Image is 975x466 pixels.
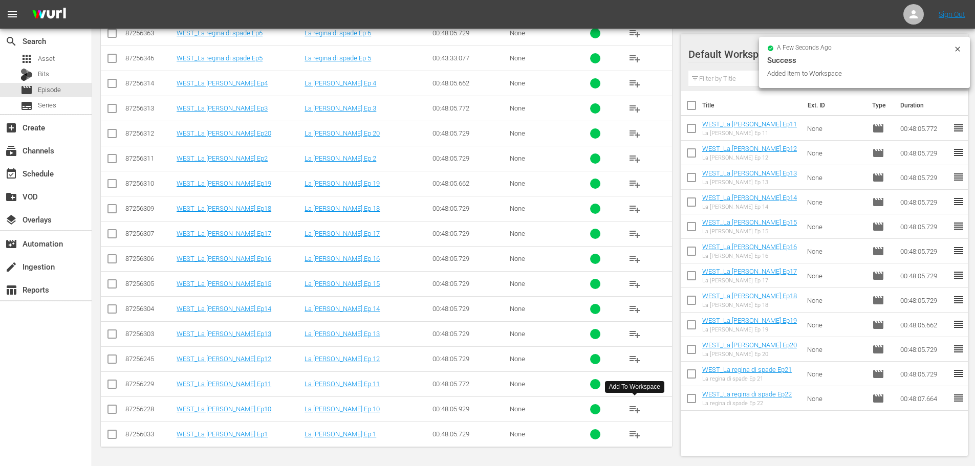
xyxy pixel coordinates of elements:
[510,154,568,162] div: None
[896,190,952,214] td: 00:48:05.729
[177,129,271,137] a: WEST_La [PERSON_NAME] Ep20
[777,44,832,52] span: a few seconds ago
[305,380,380,388] a: La [PERSON_NAME] Ep 11
[125,54,174,62] div: 87256346
[432,380,506,388] div: 00:48:05.772
[629,403,641,415] span: playlist_add
[432,180,506,187] div: 00:48:05.662
[629,52,641,64] span: playlist_add
[952,294,965,306] span: reorder
[629,253,641,265] span: playlist_add
[896,165,952,190] td: 00:48:05.729
[702,218,797,226] a: WEST_La [PERSON_NAME] Ep15
[803,288,869,313] td: None
[177,430,268,438] a: WEST_La [PERSON_NAME] Ep1
[305,205,380,212] a: La [PERSON_NAME] Ep 18
[5,191,17,203] span: VOD
[872,343,884,356] span: Episode
[872,122,884,135] span: Episode
[510,230,568,237] div: None
[6,8,18,20] span: menu
[629,228,641,240] span: playlist_add
[125,79,174,87] div: 87256314
[125,405,174,413] div: 87256228
[432,305,506,313] div: 00:48:05.729
[125,355,174,363] div: 87256245
[702,130,797,137] div: La [PERSON_NAME] Ep 11
[702,145,797,152] a: WEST_La [PERSON_NAME] Ep12
[305,230,380,237] a: La [PERSON_NAME] Ep 17
[629,303,641,315] span: playlist_add
[432,205,506,212] div: 00:48:05.729
[702,302,797,308] div: La [PERSON_NAME] Ep 18
[305,280,380,287] a: La [PERSON_NAME] Ep 15
[629,27,641,39] span: playlist_add
[20,84,33,96] span: Episode
[305,154,376,162] a: La [PERSON_NAME] Ep 2
[510,129,568,137] div: None
[432,129,506,137] div: 00:48:05.729
[510,29,568,37] div: None
[872,171,884,184] span: Episode
[510,104,568,112] div: None
[872,196,884,208] span: Episode
[125,29,174,37] div: 87256363
[803,165,869,190] td: None
[896,214,952,239] td: 00:48:05.729
[305,54,371,62] a: La regina di spade Ep 5
[510,305,568,313] div: None
[432,54,506,62] div: 00:43:33.077
[177,230,271,237] a: WEST_La [PERSON_NAME] Ep17
[866,91,894,120] th: Type
[177,104,268,112] a: WEST_La [PERSON_NAME] Ep3
[177,355,271,363] a: WEST_La [PERSON_NAME] Ep12
[629,102,641,115] span: playlist_add
[510,205,568,212] div: None
[629,428,641,440] span: playlist_add
[622,347,647,371] button: playlist_add
[629,77,641,90] span: playlist_add
[629,203,641,215] span: playlist_add
[510,255,568,262] div: None
[622,372,647,396] button: playlist_add
[20,100,33,112] span: Series
[952,343,965,355] span: reorder
[609,383,660,391] div: Add To Workspace
[432,355,506,363] div: 00:48:05.729
[896,116,952,141] td: 00:48:05.772
[177,29,263,37] a: WEST_La regina di spade Ep6
[510,280,568,287] div: None
[702,292,797,300] a: WEST_La [PERSON_NAME] Ep18
[803,386,869,411] td: None
[510,54,568,62] div: None
[622,247,647,271] button: playlist_add
[622,171,647,196] button: playlist_add
[894,91,956,120] th: Duration
[177,280,271,287] a: WEST_La [PERSON_NAME] Ep15
[702,204,797,210] div: La [PERSON_NAME] Ep 14
[38,54,55,64] span: Asset
[510,330,568,338] div: None
[872,270,884,282] span: Episode
[125,230,174,237] div: 87256307
[125,430,174,438] div: 87256033
[629,278,641,290] span: playlist_add
[177,405,271,413] a: WEST_La [PERSON_NAME] Ep10
[629,127,641,140] span: playlist_add
[872,319,884,331] span: Episode
[125,330,174,338] div: 87256303
[702,194,797,202] a: WEST_La [PERSON_NAME] Ep14
[177,180,271,187] a: WEST_La [PERSON_NAME] Ep19
[702,317,797,324] a: WEST_La [PERSON_NAME] Ep19
[629,328,641,340] span: playlist_add
[767,54,962,66] div: Success
[432,104,506,112] div: 00:48:05.772
[622,297,647,321] button: playlist_add
[432,330,506,338] div: 00:48:05.729
[125,205,174,212] div: 87256309
[767,69,951,79] div: Added Item to Workspace
[510,355,568,363] div: None
[702,400,792,407] div: La regina di spade Ep 22
[125,129,174,137] div: 87256312
[803,263,869,288] td: None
